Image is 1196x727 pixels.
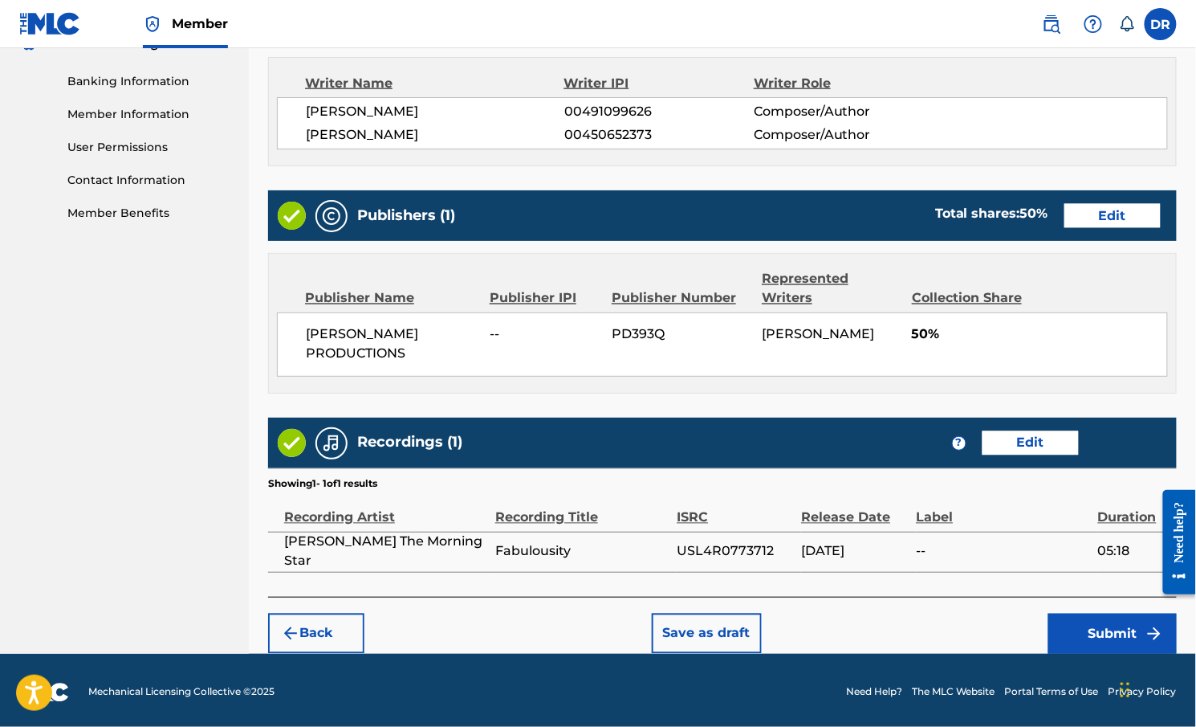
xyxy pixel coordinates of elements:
div: Collection Share [912,289,1041,308]
div: Represented Writers [762,270,900,308]
span: [PERSON_NAME] PRODUCTIONS [306,325,478,364]
span: [PERSON_NAME] [762,327,874,342]
a: Need Help? [846,685,902,700]
span: -- [916,542,1089,562]
button: Submit [1048,614,1177,654]
img: Publishers [322,206,341,226]
div: Notifications [1119,16,1135,32]
a: Member Benefits [67,205,230,222]
a: Portal Terms of Use [1005,685,1099,700]
iframe: Resource Center [1151,478,1196,607]
span: Composer/Author [754,125,926,145]
span: [PERSON_NAME] The Morning Star [284,533,487,571]
p: Showing 1 - 1 of 1 results [268,477,377,492]
span: 00450652373 [564,125,754,145]
span: 50 % [1020,206,1048,221]
h5: Publishers (1) [357,206,455,225]
div: Label [916,492,1089,528]
div: Recording Title [495,492,669,528]
div: Publisher Name [305,289,478,308]
span: 00491099626 [564,102,754,121]
img: 7ee5dd4eb1f8a8e3ef2f.svg [281,624,300,643]
img: Top Rightsholder [143,14,162,34]
div: Publisher IPI [490,289,600,308]
div: Publisher Number [612,289,750,308]
span: 50% [912,325,1167,345]
a: Contact Information [67,172,230,189]
span: Composer/Author [754,102,926,121]
a: The MLC Website [912,685,995,700]
span: Mechanical Licensing Collective © 2025 [88,685,275,700]
img: MLC Logo [19,12,81,35]
a: User Permissions [67,139,230,156]
button: Edit [982,431,1079,455]
span: [PERSON_NAME] [306,125,564,145]
img: Recordings [322,434,341,453]
span: Fabulousity [495,542,669,562]
span: -- [490,325,600,345]
a: Public Search [1035,8,1068,40]
iframe: Chat Widget [1116,650,1196,727]
h5: Recordings (1) [357,434,462,452]
div: Drag [1121,666,1130,714]
img: search [1042,14,1061,34]
button: Back [268,614,364,654]
img: Valid [278,202,306,230]
div: Writer IPI [564,74,755,93]
span: USL4R0773712 [677,542,793,562]
span: ? [953,437,966,450]
span: [PERSON_NAME] [306,102,564,121]
div: Writer Name [305,74,564,93]
div: ISRC [677,492,793,528]
img: help [1084,14,1103,34]
span: PD393Q [612,325,750,345]
button: Save as draft [652,614,762,654]
div: Recording Artist [284,492,487,528]
div: Total shares: [935,204,1048,223]
div: Duration [1098,492,1169,528]
a: Privacy Policy [1109,685,1177,700]
div: Writer Role [754,74,926,93]
a: Member Information [67,106,230,123]
div: Release Date [801,492,908,528]
div: User Menu [1145,8,1177,40]
img: f7272a7cc735f4ea7f67.svg [1145,624,1164,643]
span: [DATE] [801,542,908,562]
span: Member [172,14,228,33]
a: Banking Information [67,73,230,90]
button: Edit [1064,204,1161,228]
img: Valid [278,429,306,457]
div: Help [1077,8,1109,40]
span: 05:18 [1098,542,1169,562]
